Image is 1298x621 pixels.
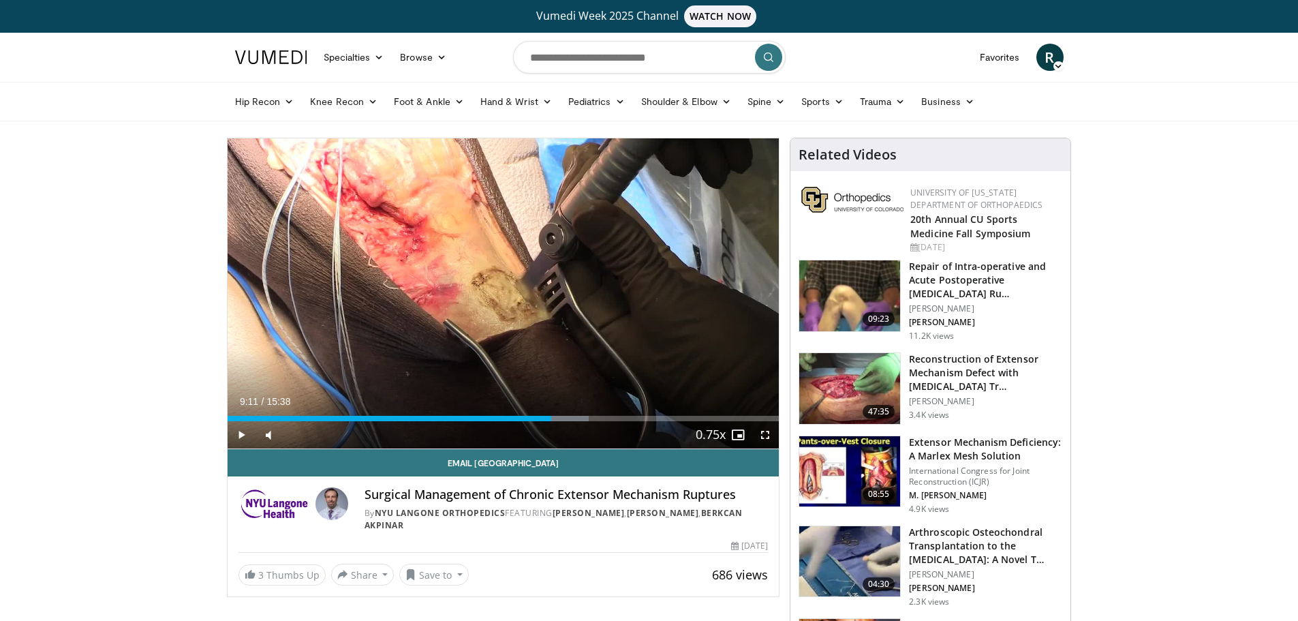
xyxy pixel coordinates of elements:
[909,436,1062,463] h3: Extensor Mechanism Deficiency: A Marlex Mesh Solution
[793,88,852,115] a: Sports
[909,526,1062,566] h3: Arthroscopic Osteochondral Transplantation to the [MEDICAL_DATA]: A Novel T…
[799,352,1062,425] a: 47:35 Reconstruction of Extensor Mechanism Defect with [MEDICAL_DATA] Tr… [PERSON_NAME] 3.4K views
[799,147,897,163] h4: Related Videos
[909,303,1062,314] p: [PERSON_NAME]
[392,44,454,71] a: Browse
[909,410,949,421] p: 3.4K views
[752,421,779,449] button: Fullscreen
[399,564,469,586] button: Save to
[375,507,506,519] a: NYU Langone Orthopedics
[228,421,255,449] button: Play
[863,312,895,326] span: 09:23
[801,187,903,213] img: 355603a8-37da-49b6-856f-e00d7e9307d3.png.150x105_q85_autocrop_double_scale_upscale_version-0.2.png
[909,352,1062,393] h3: Reconstruction of Extensor Mechanism Defect with [MEDICAL_DATA] Tr…
[909,317,1062,328] p: [PERSON_NAME]
[799,436,1062,515] a: 08:55 Extensor Mechanism Deficiency: A Marlex Mesh Solution International Congress for Joint Reco...
[227,88,303,115] a: Hip Recon
[262,396,264,407] span: /
[228,416,779,421] div: Progress Bar
[238,487,310,520] img: NYU Langone Orthopedics
[910,187,1042,211] a: University of [US_STATE] Department of Orthopaedics
[302,88,386,115] a: Knee Recon
[909,596,949,607] p: 2.3K views
[863,405,895,419] span: 47:35
[365,487,768,502] h4: Surgical Management of Chronic Extensor Mechanism Ruptures
[386,88,472,115] a: Foot & Ankle
[266,396,290,407] span: 15:38
[972,44,1028,71] a: Favorites
[910,213,1030,240] a: 20th Annual CU Sports Medicine Fall Symposium
[258,569,264,581] span: 3
[237,5,1062,27] a: Vumedi Week 2025 ChannelWATCH NOW
[633,88,739,115] a: Shoulder & Elbow
[724,421,752,449] button: Enable picture-in-picture mode
[799,436,900,507] img: eba9dcd1-91c0-4fe7-8e9d-3e6752fce35c.150x105_q85_crop-smart_upscale.jpg
[909,260,1062,301] h3: Repair of Intra-operative and Acute Postoperative [MEDICAL_DATA] Ru…
[909,504,949,515] p: 4.9K views
[909,396,1062,407] p: [PERSON_NAME]
[684,5,756,27] span: WATCH NOW
[799,526,900,597] img: 8fa15248-0124-46d7-a873-1689b90f5dc1.150x105_q85_crop-smart_upscale.jpg
[799,353,900,424] img: 8cd9e55f-800b-4d76-8c57-b8de3b6fffe7.150x105_q85_crop-smart_upscale.jpg
[910,241,1060,254] div: [DATE]
[863,487,895,501] span: 08:55
[909,583,1062,594] p: [PERSON_NAME]
[913,88,983,115] a: Business
[235,50,307,64] img: VuMedi Logo
[1036,44,1064,71] a: R
[799,260,900,331] img: 150145_0000_1.png.150x105_q85_crop-smart_upscale.jpg
[697,421,724,449] button: Playback Rate
[472,88,560,115] a: Hand & Wrist
[712,566,768,583] span: 686 views
[315,487,348,520] img: Avatar
[731,540,768,552] div: [DATE]
[852,88,914,115] a: Trauma
[863,577,895,591] span: 04:30
[365,507,768,532] div: By FEATURING , ,
[228,138,779,449] video-js: Video Player
[240,396,258,407] span: 9:11
[799,526,1062,607] a: 04:30 Arthroscopic Osteochondral Transplantation to the [MEDICAL_DATA]: A Novel T… [PERSON_NAME] ...
[228,449,779,476] a: Email [GEOGRAPHIC_DATA]
[315,44,392,71] a: Specialties
[909,466,1062,487] p: International Congress for Joint Reconstruction (ICJR)
[255,421,282,449] button: Mute
[238,564,326,586] a: 3 Thumbs Up
[799,260,1062,342] a: 09:23 Repair of Intra-operative and Acute Postoperative [MEDICAL_DATA] Ru… [PERSON_NAME] [PERSON_...
[627,507,699,519] a: [PERSON_NAME]
[909,569,1062,580] p: [PERSON_NAME]
[553,507,625,519] a: [PERSON_NAME]
[909,490,1062,501] p: M. [PERSON_NAME]
[365,507,743,531] a: Berkcan Akpinar
[909,331,954,342] p: 11.2K views
[331,564,395,586] button: Share
[739,88,793,115] a: Spine
[560,88,633,115] a: Pediatrics
[513,41,786,74] input: Search topics, interventions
